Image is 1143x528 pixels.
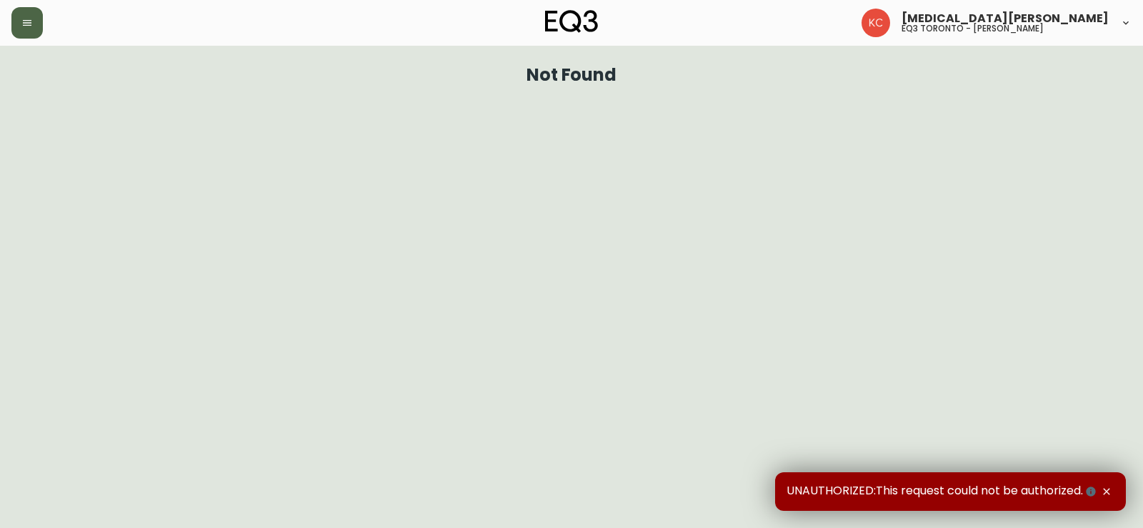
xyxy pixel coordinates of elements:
[526,69,617,81] h1: Not Found
[862,9,890,37] img: 6487344ffbf0e7f3b216948508909409
[787,484,1099,499] span: UNAUTHORIZED:This request could not be authorized.
[902,24,1044,33] h5: eq3 toronto - [PERSON_NAME]
[545,10,598,33] img: logo
[902,13,1109,24] span: [MEDICAL_DATA][PERSON_NAME]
